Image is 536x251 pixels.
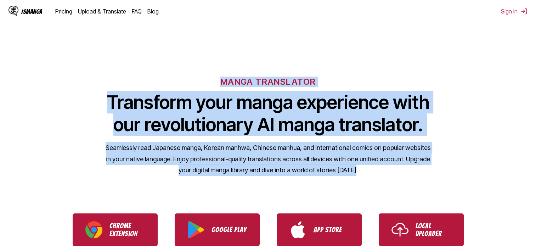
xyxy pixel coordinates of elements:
img: Sign out [520,8,527,15]
img: Upload icon [391,221,408,238]
a: Use IsManga Local Uploader [379,213,464,246]
p: App Store [314,226,349,234]
p: Chrome Extension [109,222,145,238]
a: FAQ [132,8,142,15]
a: Upload & Translate [78,8,126,15]
a: Blog [147,8,159,15]
p: Google Play [211,226,247,234]
img: Google Play logo [187,221,204,238]
h6: MANGA TRANSLATOR [220,77,316,87]
a: IsManga LogoIsManga [9,6,55,17]
a: Download IsManga from Google Play [175,213,260,246]
p: Seamlessly read Japanese manga, Korean manhwa, Chinese manhua, and international comics on popula... [105,142,431,176]
h1: Transform your manga experience with our revolutionary AI manga translator. [105,91,431,136]
a: Download IsManga Chrome Extension [73,213,158,246]
button: Sign In [501,8,527,15]
img: Chrome logo [85,221,102,238]
img: IsManga Logo [9,6,18,16]
div: IsManga [21,8,43,15]
p: Local Uploader [416,222,451,238]
a: Pricing [55,8,72,15]
img: App Store logo [289,221,306,238]
a: Download IsManga from App Store [277,213,362,246]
